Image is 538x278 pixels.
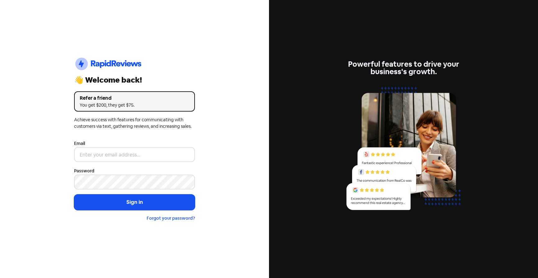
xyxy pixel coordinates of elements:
label: Password [74,168,94,174]
div: 👋 Welcome back! [74,76,195,84]
label: Email [74,140,85,147]
img: reviews [343,83,464,217]
div: You get $200, they get $75. [80,102,189,108]
input: Enter your email address... [74,147,195,162]
button: Sign in [74,194,195,210]
div: Powerful features to drive your business's growth. [343,60,464,75]
div: Achieve success with features for communicating with customers via text, gathering reviews, and i... [74,117,195,130]
a: Forgot your password? [147,215,195,221]
div: Refer a friend [80,94,189,102]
